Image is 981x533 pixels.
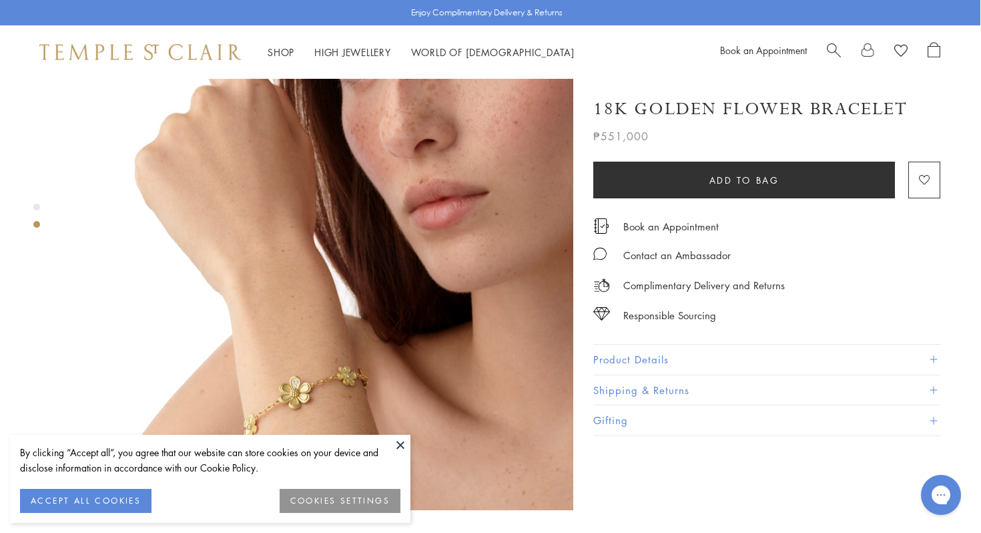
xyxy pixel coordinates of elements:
[593,98,908,121] h1: 18K Golden Flower Bracelet
[33,200,40,238] div: Product gallery navigation
[20,445,400,476] div: By clicking “Accept all”, you agree that our website can store cookies on your device and disclos...
[623,219,719,234] a: Book an Appointment
[827,42,841,62] a: Search
[593,162,895,198] button: Add to bag
[914,470,968,520] iframe: Gorgias live chat messenger
[720,43,807,57] a: Book an Appointment
[894,42,908,62] a: View Wishlist
[280,489,400,513] button: COOKIES SETTINGS
[593,405,940,435] button: Gifting
[593,247,607,260] img: MessageIcon-01_2.svg
[20,489,151,513] button: ACCEPT ALL COOKIES
[411,45,575,59] a: World of [DEMOGRAPHIC_DATA]World of [DEMOGRAPHIC_DATA]
[411,6,563,19] p: Enjoy Complimentary Delivery & Returns
[268,45,294,59] a: ShopShop
[623,307,716,324] div: Responsible Sourcing
[593,277,610,294] img: icon_delivery.svg
[593,375,940,405] button: Shipping & Returns
[623,247,731,264] div: Contact an Ambassador
[66,3,573,510] img: 18K Golden Flower Bracelet
[39,44,241,60] img: Temple St. Clair
[593,307,610,321] img: icon_sourcing.svg
[593,218,609,234] img: icon_appointment.svg
[314,45,391,59] a: High JewelleryHigh Jewellery
[709,173,779,188] span: Add to bag
[268,44,575,61] nav: Main navigation
[593,128,649,145] span: ₱551,000
[623,277,785,294] p: Complimentary Delivery and Returns
[928,42,940,62] a: Open Shopping Bag
[593,345,940,375] button: Product Details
